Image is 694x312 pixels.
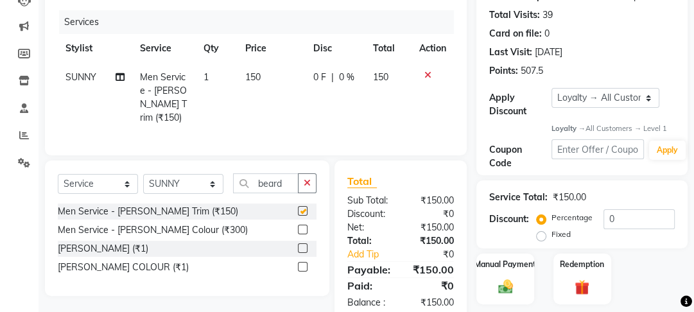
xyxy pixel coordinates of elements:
[489,143,551,170] div: Coupon Code
[489,91,551,118] div: Apply Discount
[338,234,401,248] div: Total:
[58,205,238,218] div: Men Service - [PERSON_NAME] Trim (₹150)
[412,34,454,63] th: Action
[412,248,464,261] div: ₹0
[58,242,148,256] div: [PERSON_NAME] (₹1)
[331,71,334,84] span: |
[401,207,464,221] div: ₹0
[401,194,464,207] div: ₹150.00
[338,262,401,277] div: Payable:
[65,71,96,83] span: SUNNY
[58,261,189,274] div: [PERSON_NAME] COLOUR (₹1)
[489,46,532,59] div: Last Visit:
[560,259,604,270] label: Redemption
[313,71,326,84] span: 0 F
[535,46,562,59] div: [DATE]
[494,278,517,295] img: _cash.svg
[338,221,401,234] div: Net:
[338,207,401,221] div: Discount:
[58,223,248,237] div: Men Service - [PERSON_NAME] Colour (₹300)
[58,34,132,63] th: Stylist
[338,248,411,261] a: Add Tip
[489,191,548,204] div: Service Total:
[489,8,540,22] div: Total Visits:
[544,27,550,40] div: 0
[553,191,586,204] div: ₹150.00
[551,124,586,133] strong: Loyalty →
[551,229,571,240] label: Fixed
[551,123,675,134] div: All Customers → Level 1
[401,278,464,293] div: ₹0
[204,71,209,83] span: 1
[401,296,464,309] div: ₹150.00
[347,175,377,188] span: Total
[489,27,542,40] div: Card on file:
[474,259,536,270] label: Manual Payment
[401,234,464,248] div: ₹150.00
[238,34,306,63] th: Price
[570,278,594,296] img: _gift.svg
[373,71,388,83] span: 150
[306,34,365,63] th: Disc
[649,141,686,160] button: Apply
[489,64,518,78] div: Points:
[233,173,299,193] input: Search or Scan
[132,34,195,63] th: Service
[139,71,186,123] span: Men Service - [PERSON_NAME] Trim (₹150)
[245,71,261,83] span: 150
[521,64,543,78] div: 507.5
[338,296,401,309] div: Balance :
[401,221,464,234] div: ₹150.00
[542,8,553,22] div: 39
[401,262,464,277] div: ₹150.00
[59,10,464,34] div: Services
[365,34,412,63] th: Total
[196,34,238,63] th: Qty
[489,212,529,226] div: Discount:
[338,194,401,207] div: Sub Total:
[339,71,354,84] span: 0 %
[551,212,593,223] label: Percentage
[338,278,401,293] div: Paid:
[551,139,644,159] input: Enter Offer / Coupon Code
